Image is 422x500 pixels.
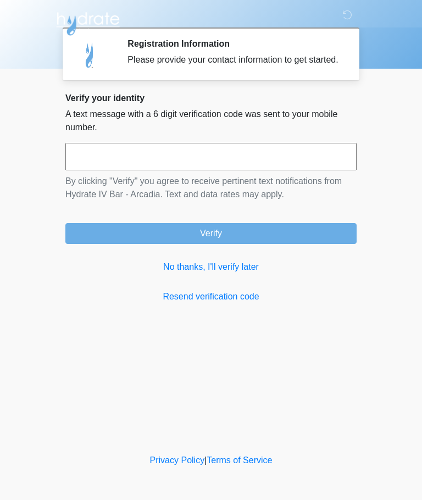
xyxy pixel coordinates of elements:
a: Resend verification code [65,290,357,303]
p: A text message with a 6 digit verification code was sent to your mobile number. [65,108,357,134]
div: Please provide your contact information to get started. [127,53,340,66]
a: No thanks, I'll verify later [65,260,357,274]
img: Hydrate IV Bar - Arcadia Logo [54,8,121,36]
a: | [204,455,207,465]
img: Agent Avatar [74,38,107,71]
a: Terms of Service [207,455,272,465]
a: Privacy Policy [150,455,205,465]
h2: Verify your identity [65,93,357,103]
p: By clicking "Verify" you agree to receive pertinent text notifications from Hydrate IV Bar - Arca... [65,175,357,201]
button: Verify [65,223,357,244]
